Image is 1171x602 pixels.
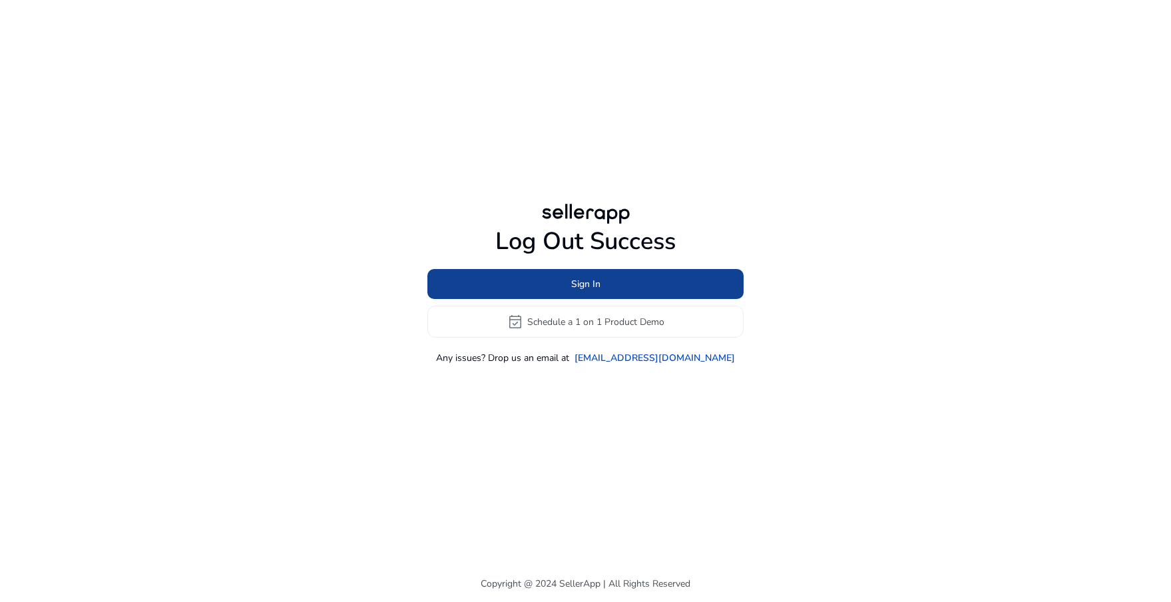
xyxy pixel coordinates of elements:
p: Any issues? Drop us an email at [436,351,569,365]
span: Sign In [571,277,600,291]
button: Sign In [427,269,744,299]
button: event_availableSchedule a 1 on 1 Product Demo [427,306,744,338]
h1: Log Out Success [427,227,744,256]
a: [EMAIL_ADDRESS][DOMAIN_NAME] [575,351,735,365]
span: event_available [507,314,523,330]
